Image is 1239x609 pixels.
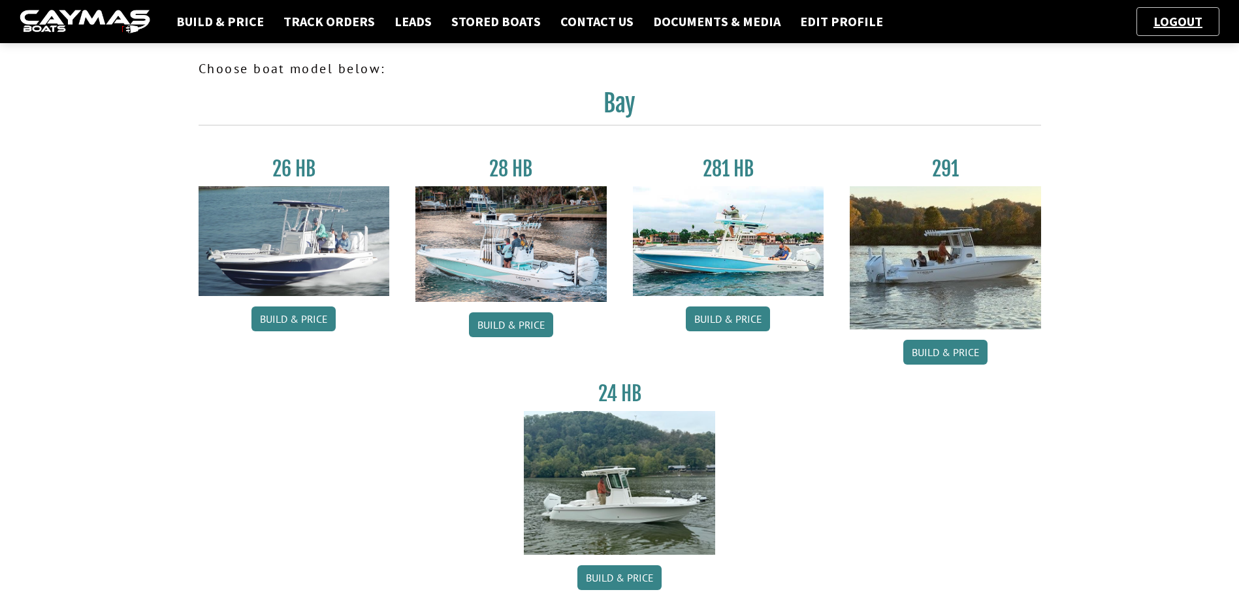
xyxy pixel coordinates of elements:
h2: Bay [199,89,1041,125]
img: caymas-dealer-connect-2ed40d3bc7270c1d8d7ffb4b79bf05adc795679939227970def78ec6f6c03838.gif [20,10,150,34]
h3: 26 HB [199,157,390,181]
a: Build & Price [170,13,270,30]
img: 291_Thumbnail.jpg [850,186,1041,329]
h3: 24 HB [524,382,715,406]
a: Build & Price [903,340,988,365]
a: Leads [388,13,438,30]
img: 24_HB_thumbnail.jpg [524,411,715,554]
a: Build & Price [469,312,553,337]
img: 26_new_photo_resized.jpg [199,186,390,296]
h3: 281 HB [633,157,824,181]
img: 28-hb-twin.jpg [633,186,824,296]
a: Build & Price [686,306,770,331]
a: Build & Price [577,565,662,590]
a: Track Orders [277,13,381,30]
h3: 291 [850,157,1041,181]
a: Documents & Media [647,13,787,30]
h3: 28 HB [415,157,607,181]
a: Stored Boats [445,13,547,30]
a: Logout [1147,13,1209,29]
a: Edit Profile [794,13,890,30]
p: Choose boat model below: [199,59,1041,78]
a: Contact Us [554,13,640,30]
img: 28_hb_thumbnail_for_caymas_connect.jpg [415,186,607,302]
a: Build & Price [251,306,336,331]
